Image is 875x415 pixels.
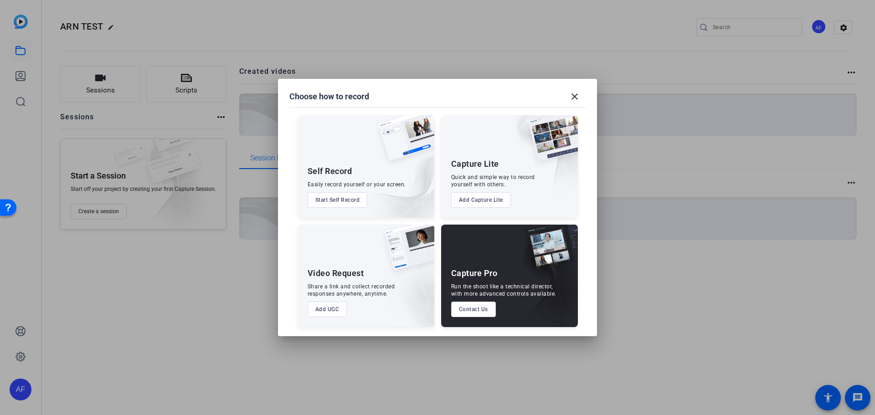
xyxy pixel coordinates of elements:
img: ugc-content.png [378,225,434,280]
img: self-record.png [371,115,434,170]
button: Add UGC [308,302,347,317]
div: Run the shoot like a technical director, with more advanced controls available. [451,283,556,297]
div: Capture Lite [451,159,499,169]
button: Start Self Record [308,192,368,208]
div: Self Record [308,166,352,177]
div: Video Request [308,268,364,279]
img: embarkstudio-ugc-content.png [381,253,434,327]
div: Capture Pro [451,268,498,279]
button: Contact Us [451,302,496,317]
div: Quick and simple way to record yourself with others. [451,174,535,188]
div: Share a link and collect recorded responses anywhere, anytime. [308,283,395,297]
img: capture-lite.png [521,115,578,171]
img: embarkstudio-capture-pro.png [510,236,578,327]
button: Add Capture Lite [451,192,511,208]
mat-icon: close [569,91,580,102]
img: embarkstudio-self-record.png [355,135,434,218]
img: capture-pro.png [518,225,578,280]
h1: Choose how to record [289,91,369,102]
img: embarkstudio-capture-lite.png [496,115,578,206]
div: Easily record yourself or your screen. [308,181,406,188]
